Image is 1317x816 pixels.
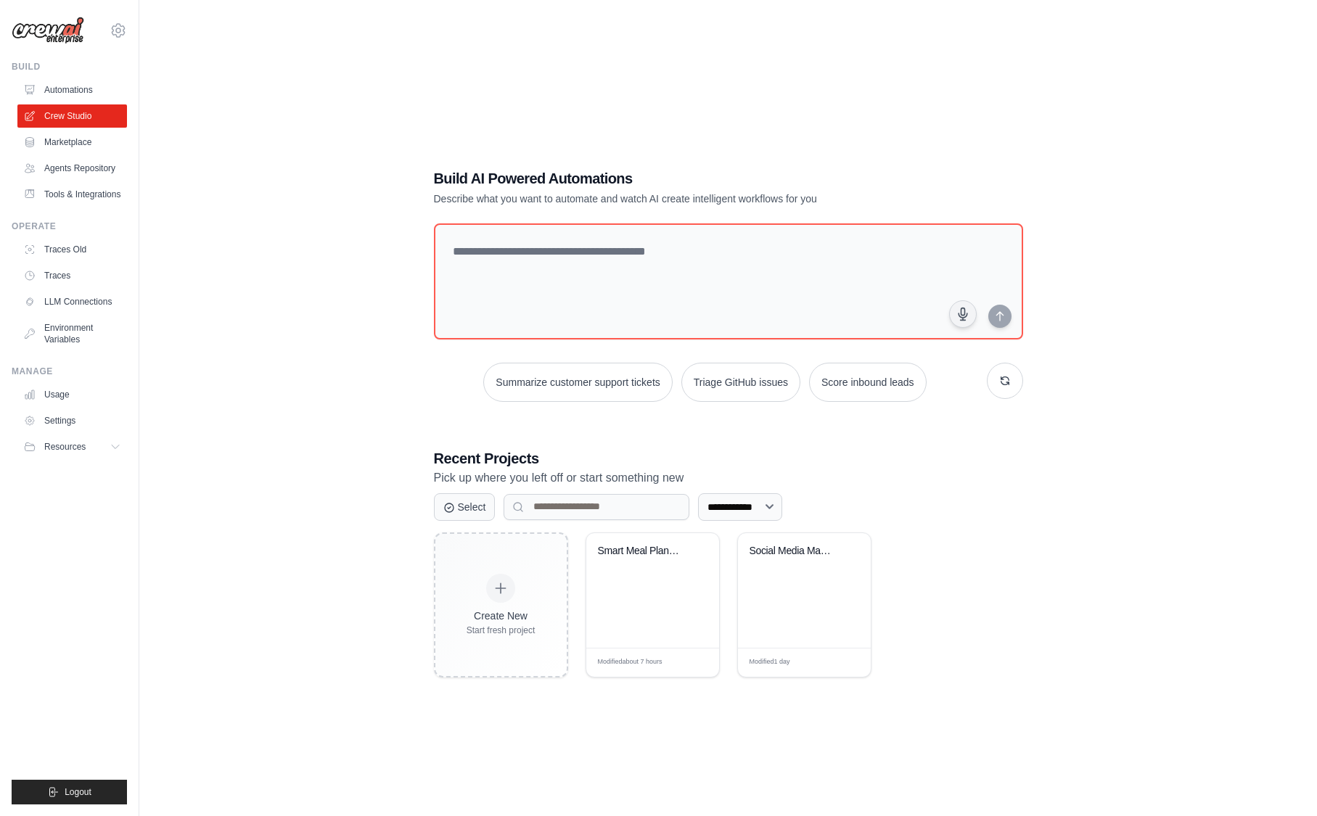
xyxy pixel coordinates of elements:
[17,290,127,313] a: LLM Connections
[483,363,672,402] button: Summarize customer support tickets
[836,657,848,668] span: Edit
[684,657,697,668] span: Edit
[17,435,127,458] button: Resources
[750,657,790,667] span: Modified 1 day
[65,786,91,798] span: Logout
[809,363,927,402] button: Score inbound leads
[17,183,127,206] a: Tools & Integrations
[44,441,86,453] span: Resources
[598,657,662,667] span: Modified about 7 hours
[12,221,127,232] div: Operate
[434,448,1023,469] h3: Recent Projects
[949,300,977,328] button: Click to speak your automation idea
[12,17,84,44] img: Logo
[434,493,496,521] button: Select
[17,409,127,432] a: Settings
[17,264,127,287] a: Traces
[434,469,1023,487] p: Pick up where you left off or start something new
[17,78,127,102] a: Automations
[434,168,922,189] h1: Build AI Powered Automations
[598,545,686,558] div: Smart Meal Planning Assistant
[12,366,127,377] div: Manage
[17,131,127,154] a: Marketplace
[17,238,127,261] a: Traces Old
[17,316,127,351] a: Environment Variables
[467,625,536,636] div: Start fresh project
[681,363,800,402] button: Triage GitHub issues
[17,157,127,180] a: Agents Repository
[434,191,922,206] p: Describe what you want to automate and watch AI create intelligent workflows for you
[12,780,127,804] button: Logout
[17,383,127,406] a: Usage
[987,363,1023,399] button: Get new suggestions
[467,609,536,623] div: Create New
[17,104,127,128] a: Crew Studio
[750,545,837,558] div: Social Media Management Automation
[12,61,127,73] div: Build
